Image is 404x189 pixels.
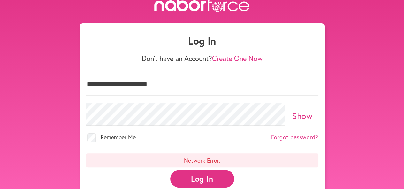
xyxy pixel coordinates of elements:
a: Show [292,110,312,121]
p: Don't have an Account? [86,54,318,62]
a: Create One Now [212,54,263,63]
h1: Log In [86,35,318,47]
a: Forgot password? [271,134,318,141]
p: Network Error. [86,153,318,167]
span: Remember Me [101,133,136,141]
button: Log In [170,170,234,187]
